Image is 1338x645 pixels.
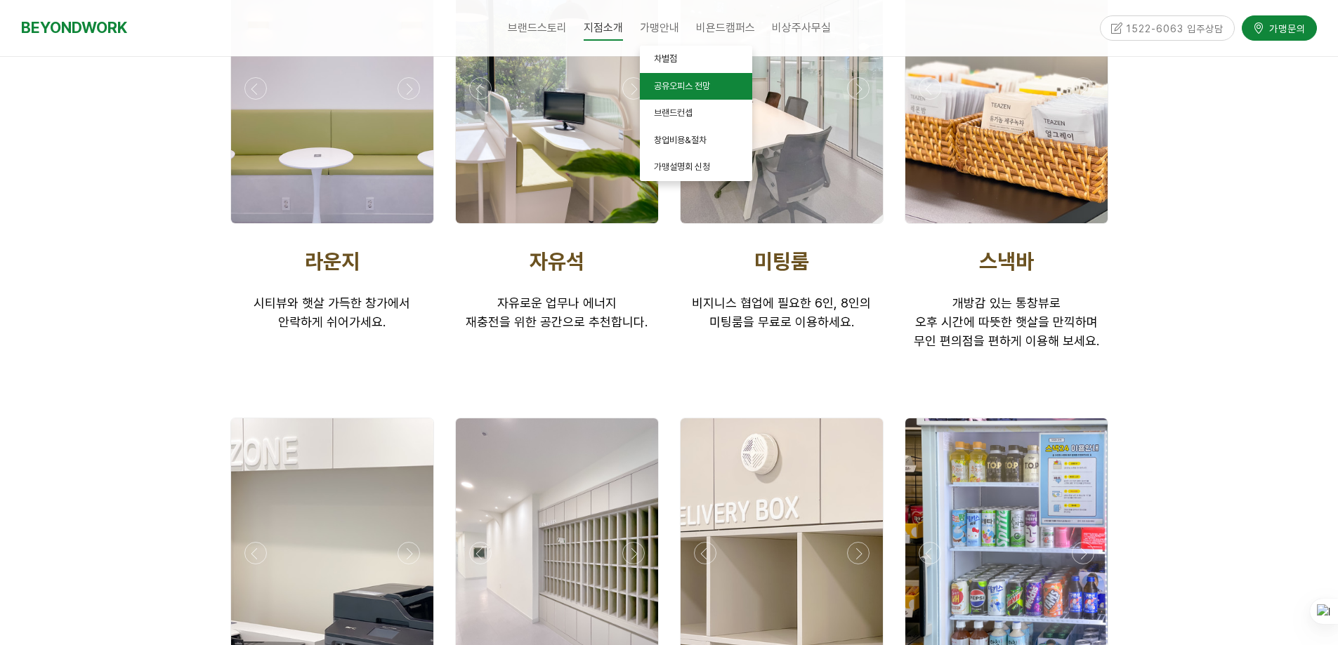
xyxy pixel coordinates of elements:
[21,15,127,41] a: BEYONDWORK
[254,295,410,310] span: 시티뷰와 햇살 가득한 창가에서
[631,11,688,46] a: 가맹안내
[640,21,679,34] span: 가맹안내
[696,21,755,34] span: 비욘드캠퍼스
[763,11,839,46] a: 비상주사무실
[772,21,831,34] span: 비상주사무실
[575,11,631,46] a: 지점소개
[584,16,623,41] span: 지점소개
[654,81,710,91] span: 공유오피스 전망
[278,314,386,329] span: 안락하게 쉬어가세요.
[915,314,1098,329] span: 오후 시간에 따뜻한 햇살을 만끽하며
[1242,15,1317,40] a: 가맹문의
[640,73,752,100] a: 공유오피스 전망
[640,154,752,181] a: 가맹설명회 신청
[914,333,1099,348] span: 무인 편의점을 편하게 이용해 보세요.
[979,248,1034,274] span: 스낵바
[640,46,752,73] a: 차별점
[466,314,648,329] span: 재충전을 위한 공간으로 추천합니다.
[754,248,809,274] span: 미팅룸
[654,53,677,64] span: 차별점
[1265,21,1306,35] span: 가맹문의
[654,135,707,145] span: 창업비용&절차
[709,314,854,329] span: 미팅룸을 무료로 이용하세요.
[654,107,693,118] span: 브랜드컨셉
[952,295,1061,310] span: 개방감 있는 통창뷰로
[594,295,617,310] span: 너지
[640,127,752,154] a: 창업비용&절차
[497,295,594,310] span: 자유로운 업무나 에
[305,248,360,274] span: 라운지
[692,295,871,310] span: 비지니스 협업에 필요한 6인, 8인의
[530,248,584,274] span: 자유석
[640,100,752,127] a: 브랜드컨셉
[508,21,567,34] span: 브랜드스토리
[688,11,763,46] a: 비욘드캠퍼스
[499,11,575,46] a: 브랜드스토리
[654,161,710,172] span: 가맹설명회 신청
